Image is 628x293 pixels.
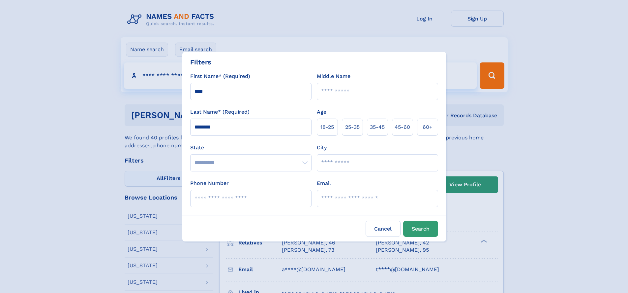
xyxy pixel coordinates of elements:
[403,221,438,237] button: Search
[366,221,401,237] label: Cancel
[317,72,350,80] label: Middle Name
[190,179,229,187] label: Phone Number
[190,144,312,152] label: State
[345,123,360,131] span: 25‑35
[395,123,410,131] span: 45‑60
[317,144,327,152] label: City
[190,72,250,80] label: First Name* (Required)
[423,123,433,131] span: 60+
[317,108,326,116] label: Age
[190,108,250,116] label: Last Name* (Required)
[370,123,385,131] span: 35‑45
[190,57,211,67] div: Filters
[320,123,334,131] span: 18‑25
[317,179,331,187] label: Email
